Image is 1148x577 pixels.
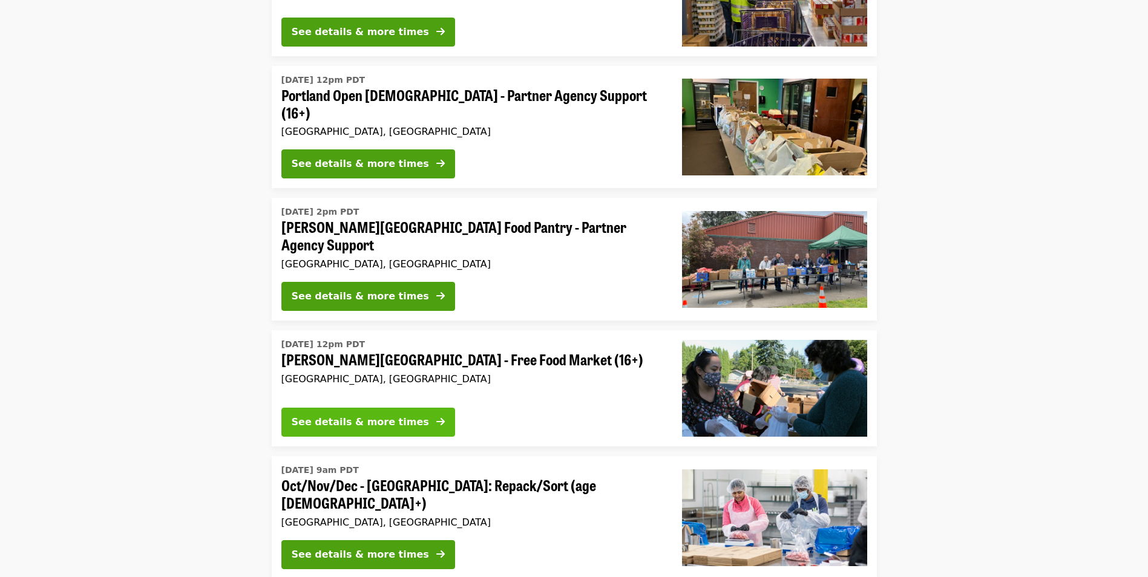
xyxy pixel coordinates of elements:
i: arrow-right icon [436,158,445,169]
i: arrow-right icon [436,26,445,37]
img: Oct/Nov/Dec - Beaverton: Repack/Sort (age 10+) organized by Oregon Food Bank [682,469,867,566]
a: See details for "Kelly Elementary School Food Pantry - Partner Agency Support" [272,198,877,321]
button: See details & more times [281,540,455,569]
span: [PERSON_NAME][GEOGRAPHIC_DATA] Food Pantry - Partner Agency Support [281,218,663,253]
div: See details & more times [292,25,429,39]
span: Oct/Nov/Dec - [GEOGRAPHIC_DATA]: Repack/Sort (age [DEMOGRAPHIC_DATA]+) [281,477,663,512]
div: [GEOGRAPHIC_DATA], [GEOGRAPHIC_DATA] [281,258,663,270]
div: See details & more times [292,415,429,429]
a: See details for "Sitton Elementary - Free Food Market (16+)" [272,330,877,446]
time: [DATE] 2pm PDT [281,206,359,218]
img: Kelly Elementary School Food Pantry - Partner Agency Support organized by Oregon Food Bank [682,211,867,308]
div: [GEOGRAPHIC_DATA], [GEOGRAPHIC_DATA] [281,126,663,137]
time: [DATE] 12pm PDT [281,74,366,86]
div: See details & more times [292,157,429,171]
img: Portland Open Bible - Partner Agency Support (16+) organized by Oregon Food Bank [682,79,867,175]
i: arrow-right icon [436,549,445,560]
button: See details & more times [281,408,455,437]
button: See details & more times [281,18,455,47]
div: See details & more times [292,289,429,304]
button: See details & more times [281,282,455,311]
a: See details for "Portland Open Bible - Partner Agency Support (16+)" [272,66,877,189]
time: [DATE] 12pm PDT [281,338,366,351]
div: [GEOGRAPHIC_DATA], [GEOGRAPHIC_DATA] [281,373,663,385]
img: Sitton Elementary - Free Food Market (16+) organized by Oregon Food Bank [682,340,867,437]
i: arrow-right icon [436,416,445,428]
div: See details & more times [292,547,429,562]
div: [GEOGRAPHIC_DATA], [GEOGRAPHIC_DATA] [281,517,663,528]
time: [DATE] 9am PDT [281,464,359,477]
span: Portland Open [DEMOGRAPHIC_DATA] - Partner Agency Support (16+) [281,86,663,122]
span: [PERSON_NAME][GEOGRAPHIC_DATA] - Free Food Market (16+) [281,351,663,368]
button: See details & more times [281,149,455,178]
i: arrow-right icon [436,290,445,302]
